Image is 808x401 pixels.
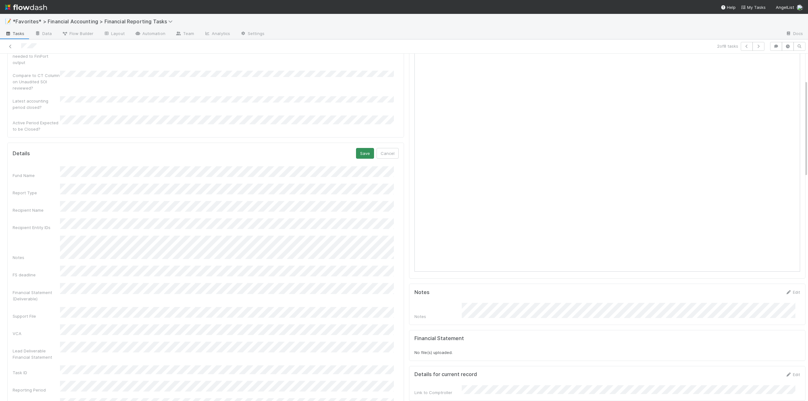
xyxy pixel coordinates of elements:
[30,29,57,39] a: Data
[781,29,808,39] a: Docs
[62,30,93,37] span: Flow Builder
[13,207,60,213] div: Recipient Name
[13,172,60,179] div: Fund Name
[785,290,800,295] a: Edit
[199,29,235,39] a: Analytics
[377,148,399,159] button: Cancel
[13,289,60,302] div: Financial Statement (Deliverable)
[776,5,794,10] span: AngelList
[13,150,30,157] h5: Details
[13,98,60,110] div: Latest accounting period closed?
[13,272,60,278] div: FS deadline
[414,313,462,320] div: Notes
[13,18,176,25] span: *Favorites* > Financial Accounting > Financial Reporting Tasks
[13,254,60,261] div: Notes
[414,335,800,356] div: No file(s) uploaded.
[5,2,47,13] img: logo-inverted-e16ddd16eac7371096b0.svg
[721,4,736,10] div: Help
[356,148,374,159] button: Save
[5,19,11,24] span: 📝
[130,29,170,39] a: Automation
[98,29,130,39] a: Layout
[13,120,60,132] div: Active Period Expected to be Closed?
[13,330,60,337] div: VCA
[414,389,462,396] div: Link to Comptroller
[170,29,199,39] a: Team
[13,313,60,319] div: Support File
[414,335,464,342] h5: Financial Statement
[13,348,60,360] div: Lead Deliverable Financial Statement
[13,47,60,66] div: Manual changes needed to FinPort output
[13,369,60,376] div: Task ID
[785,372,800,377] a: Edit
[797,4,803,11] img: avatar_705f3a58-2659-4f93-91ad-7a5be837418b.png
[13,72,60,91] div: Compare to CT Column on Unaudited SOI reviewed?
[13,190,60,196] div: Report Type
[235,29,270,39] a: Settings
[741,5,766,10] span: My Tasks
[57,29,98,39] a: Flow Builder
[414,289,430,296] h5: Notes
[13,224,60,231] div: Recipient Entity IDs
[741,4,766,10] a: My Tasks
[5,30,25,37] span: Tasks
[717,43,738,49] span: 2 of 8 tasks
[414,371,477,378] h5: Details for current record
[13,387,60,393] div: Reporting Period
